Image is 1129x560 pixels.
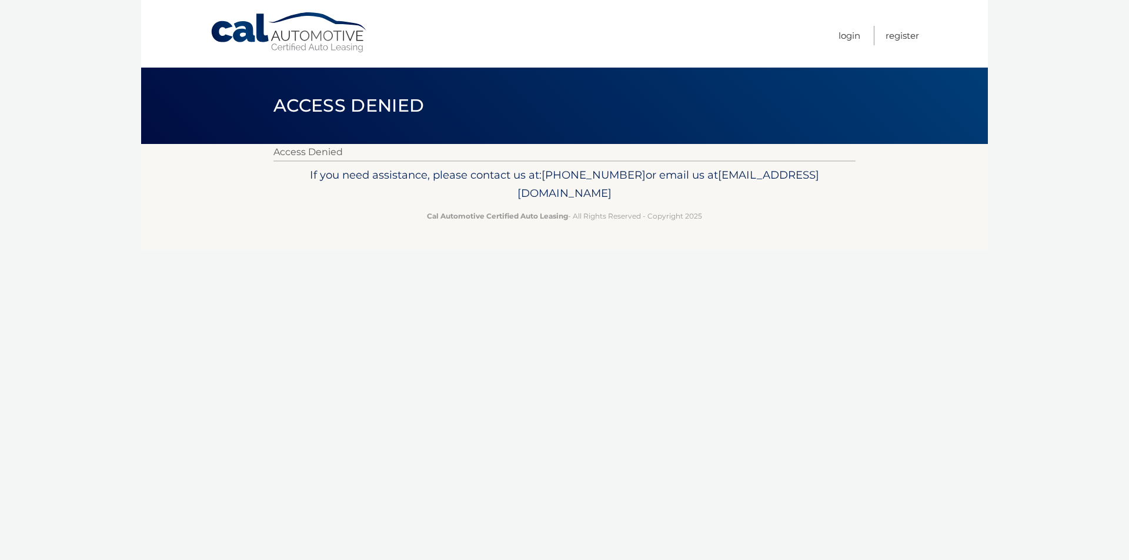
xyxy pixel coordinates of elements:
a: Login [839,26,860,45]
p: - All Rights Reserved - Copyright 2025 [281,210,848,222]
p: If you need assistance, please contact us at: or email us at [281,166,848,203]
strong: Cal Automotive Certified Auto Leasing [427,212,568,220]
span: Access Denied [273,95,424,116]
span: [PHONE_NUMBER] [542,168,646,182]
a: Cal Automotive [210,12,369,53]
a: Register [886,26,919,45]
p: Access Denied [273,144,856,160]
